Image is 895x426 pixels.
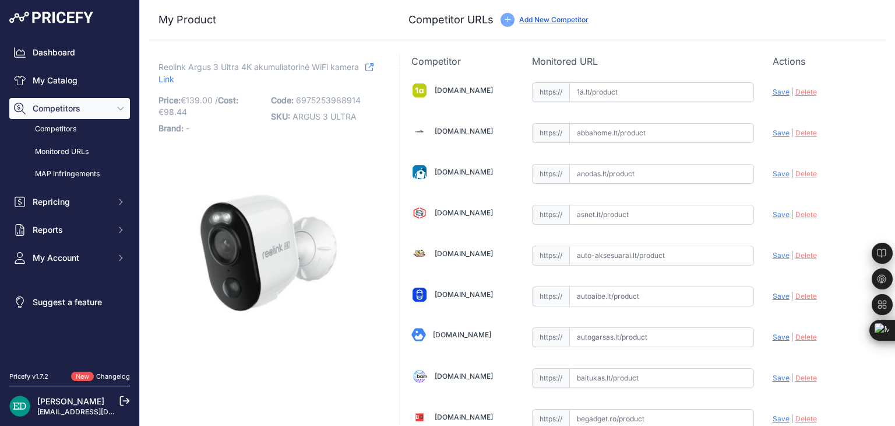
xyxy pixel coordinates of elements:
a: Changelog [96,372,130,380]
span: SKU: [271,111,290,121]
span: | [791,292,794,301]
a: Suggest a feature [9,292,130,313]
span: | [791,251,794,260]
span: 98.44 [164,107,187,117]
span: | [791,128,794,137]
div: Pricefy v1.7.2 [9,372,48,382]
span: Delete [795,169,817,178]
span: | [791,333,794,341]
input: baitukas.lt/product [569,368,754,388]
span: ARGUS 3 ULTRA [293,111,357,121]
a: [DOMAIN_NAME] [435,372,493,380]
a: [DOMAIN_NAME] [435,249,493,258]
a: [DOMAIN_NAME] [435,127,493,135]
span: https:// [532,368,569,388]
button: Repricing [9,191,130,212]
input: autogarsas.lt/product [569,327,754,347]
span: https:// [532,246,569,266]
input: 1a.lt/product [569,82,754,102]
span: | [791,210,794,219]
span: Competitors [33,103,109,114]
a: [PERSON_NAME] [37,396,104,406]
span: Delete [795,128,817,137]
span: https:// [532,327,569,347]
span: Reolink Argus 3 Ultra 4K akumuliatorinė WiFi kamera [158,60,359,74]
span: Brand: [158,123,184,133]
span: https:// [532,287,569,306]
span: Save [773,251,790,260]
span: Price: [158,95,181,105]
span: Delete [795,88,817,96]
span: 6975253988914 [296,95,361,105]
input: autoaibe.lt/product [569,287,754,306]
span: Save [773,169,790,178]
span: Save [773,333,790,341]
span: Delete [795,292,817,301]
a: [DOMAIN_NAME] [435,167,493,176]
button: Competitors [9,98,130,119]
button: Reports [9,219,130,240]
input: abbahome.lt/product [569,123,754,143]
span: Code: [271,95,294,105]
span: New [71,372,94,382]
a: MAP infringements [9,164,130,184]
span: Save [773,373,790,382]
a: [DOMAIN_NAME] [435,208,493,217]
p: Competitor [411,54,513,68]
span: Reports [33,224,109,236]
span: https:// [532,164,569,184]
span: Delete [795,333,817,341]
span: | [791,414,794,423]
span: Repricing [33,196,109,208]
span: | [791,169,794,178]
span: Save [773,210,790,219]
span: Delete [795,210,817,219]
p: Actions [773,54,874,68]
a: Monitored URLs [9,142,130,162]
p: Monitored URL [532,54,754,68]
a: [DOMAIN_NAME] [435,290,493,299]
a: My Catalog [9,70,130,91]
input: anodas.lt/product [569,164,754,184]
input: auto-aksesuarai.lt/product [569,246,754,266]
span: 139.00 [186,95,213,105]
a: Add New Competitor [519,15,589,24]
a: [DOMAIN_NAME] [435,413,493,421]
span: https:// [532,123,569,143]
span: - [186,123,189,133]
a: [DOMAIN_NAME] [433,330,491,339]
input: asnet.lt/product [569,205,754,225]
span: Save [773,88,790,96]
a: [EMAIL_ADDRESS][DOMAIN_NAME] [37,407,159,416]
span: https:// [532,205,569,225]
a: Competitors [9,119,130,139]
span: Save [773,292,790,301]
a: Dashboard [9,42,130,63]
span: Delete [795,414,817,423]
h3: My Product [158,12,376,28]
span: Save [773,128,790,137]
nav: Sidebar [9,42,130,358]
h3: Competitor URLs [408,12,494,28]
span: https:// [532,82,569,102]
span: | [791,88,794,96]
span: Delete [795,251,817,260]
p: € [158,92,264,120]
span: Save [773,414,790,423]
a: [DOMAIN_NAME] [435,86,493,95]
span: Cost: [218,95,238,105]
span: | [791,373,794,382]
a: Link [158,60,373,86]
span: Delete [795,373,817,382]
span: My Account [33,252,109,264]
button: My Account [9,247,130,268]
img: Pricefy Logo [9,12,93,23]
